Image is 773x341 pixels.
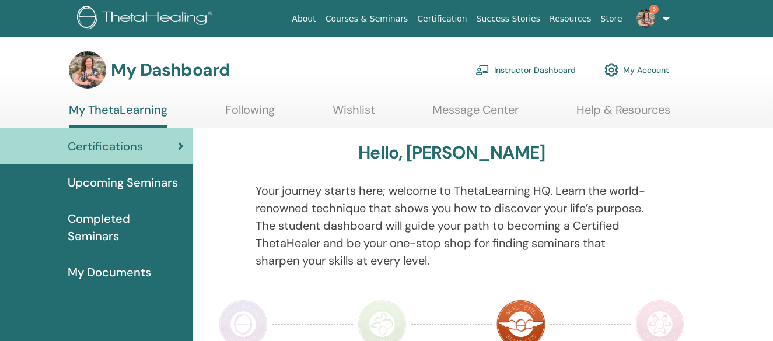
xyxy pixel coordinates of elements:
[256,182,648,269] p: Your journey starts here; welcome to ThetaLearning HQ. Learn the world-renowned technique that sh...
[68,210,184,245] span: Completed Seminars
[69,103,167,128] a: My ThetaLearning
[225,103,275,125] a: Following
[321,8,413,30] a: Courses & Seminars
[472,8,545,30] a: Success Stories
[576,103,670,125] a: Help & Resources
[604,57,669,83] a: My Account
[287,8,320,30] a: About
[475,57,576,83] a: Instructor Dashboard
[636,9,655,28] img: default.jpg
[475,65,489,75] img: chalkboard-teacher.svg
[604,60,618,80] img: cog.svg
[68,174,178,191] span: Upcoming Seminars
[596,8,627,30] a: Store
[545,8,596,30] a: Resources
[358,142,545,163] h3: Hello, [PERSON_NAME]
[412,8,471,30] a: Certification
[649,5,659,14] span: 5
[69,51,106,89] img: default.jpg
[77,6,216,32] img: logo.png
[111,59,230,80] h3: My Dashboard
[432,103,519,125] a: Message Center
[68,138,143,155] span: Certifications
[333,103,375,125] a: Wishlist
[68,263,151,281] span: My Documents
